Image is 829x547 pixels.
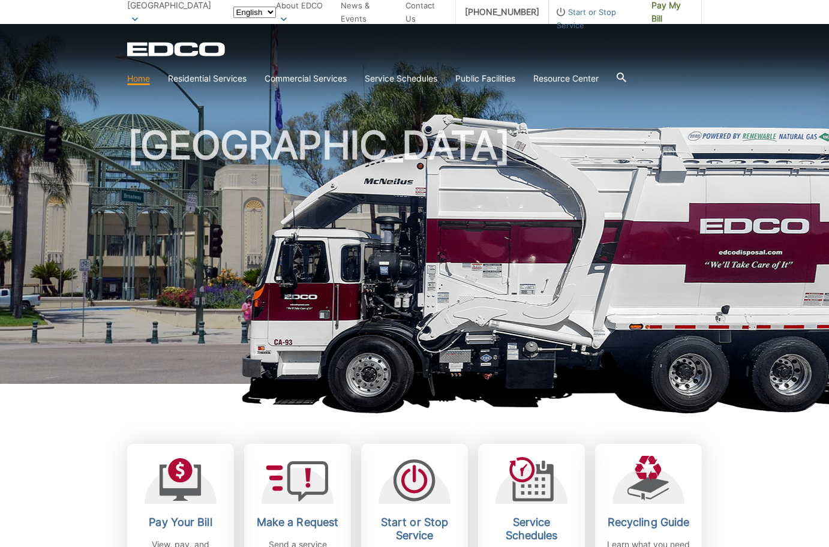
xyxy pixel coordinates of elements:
h2: Make a Request [253,516,342,529]
a: Home [127,72,150,85]
a: Resource Center [533,72,599,85]
h2: Service Schedules [487,516,576,542]
a: Public Facilities [455,72,515,85]
h2: Recycling Guide [604,516,693,529]
a: Commercial Services [265,72,347,85]
a: EDCD logo. Return to the homepage. [127,42,227,56]
h1: [GEOGRAPHIC_DATA] [127,126,702,389]
h2: Start or Stop Service [370,516,459,542]
a: Residential Services [168,72,247,85]
a: Service Schedules [365,72,437,85]
h2: Pay Your Bill [136,516,225,529]
select: Select a language [233,7,276,18]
